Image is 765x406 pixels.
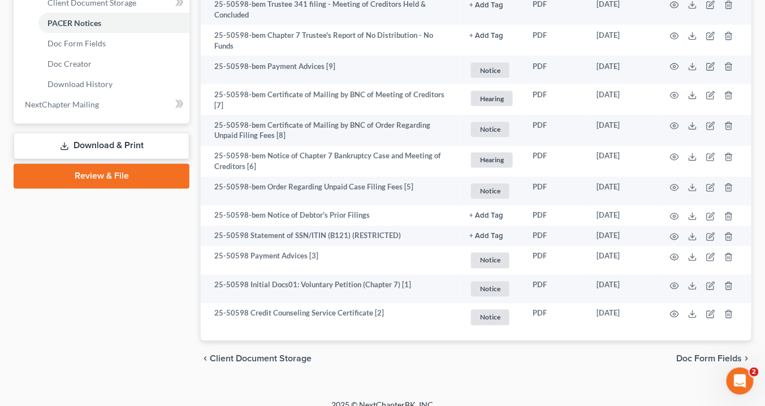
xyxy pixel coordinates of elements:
a: + Add Tag [469,30,515,41]
td: [DATE] [587,226,656,247]
i: chevron_left [201,355,210,364]
span: PACER Notices [47,18,101,28]
td: 25-50598-bem Chapter 7 Trustee's Report of No Distribution - No Funds [201,25,460,56]
td: 25-50598-bem Payment Advices [9] [201,56,460,85]
td: 25-50598 Initial Docs01: Voluntary Petition (Chapter 7) [1] [201,275,460,304]
td: PDF [524,304,587,332]
button: chevron_left Client Document Storage [201,355,312,364]
i: chevron_right [742,355,751,364]
td: PDF [524,146,587,177]
td: [DATE] [587,304,656,332]
a: Notice [469,251,515,270]
button: + Add Tag [469,32,503,40]
td: PDF [524,226,587,247]
td: PDF [524,115,587,146]
a: Notice [469,308,515,327]
a: Notice [469,280,515,299]
span: Notice [471,282,509,297]
td: [DATE] [587,84,656,115]
a: Hearing [469,151,515,170]
span: Notice [471,63,509,78]
a: PACER Notices [38,13,189,33]
td: [DATE] [587,275,656,304]
a: + Add Tag [469,231,515,241]
iframe: Intercom live chat [727,368,754,395]
td: PDF [524,206,587,226]
td: PDF [524,25,587,56]
button: + Add Tag [469,233,503,240]
td: [DATE] [587,247,656,275]
td: PDF [524,177,587,206]
td: [DATE] [587,56,656,85]
span: Notice [471,122,509,137]
td: [DATE] [587,206,656,226]
span: Doc Creator [47,59,92,68]
td: [DATE] [587,115,656,146]
td: 25-50598-bem Certificate of Mailing by BNC of Meeting of Creditors [7] [201,84,460,115]
td: 25-50598-bem Notice of Debtor's Prior Filings [201,206,460,226]
span: Notice [471,310,509,325]
a: + Add Tag [469,210,515,221]
a: Hearing [469,89,515,108]
a: Notice [469,182,515,201]
td: PDF [524,247,587,275]
a: Doc Creator [38,54,189,74]
button: + Add Tag [469,213,503,220]
td: [DATE] [587,146,656,177]
td: 25-50598-bem Notice of Chapter 7 Bankruptcy Case and Meeting of Creditors [6] [201,146,460,177]
a: NextChapter Mailing [16,94,189,115]
a: Download History [38,74,189,94]
td: [DATE] [587,177,656,206]
a: Doc Form Fields [38,33,189,54]
span: Client Document Storage [210,355,312,364]
a: Review & File [14,164,189,189]
a: Notice [469,61,515,80]
td: PDF [524,275,587,304]
span: Doc Form Fields [677,355,742,364]
td: 25-50598 Credit Counseling Service Certificate [2] [201,304,460,332]
button: Doc Form Fields chevron_right [677,355,751,364]
span: Hearing [471,91,513,106]
span: Hearing [471,153,513,168]
td: PDF [524,56,587,85]
button: + Add Tag [469,2,503,9]
td: 25-50598-bem Order Regarding Unpaid Case Filing Fees [5] [201,177,460,206]
td: 25-50598 Payment Advices [3] [201,247,460,275]
td: [DATE] [587,25,656,56]
span: Notice [471,253,509,268]
span: Doc Form Fields [47,38,106,48]
a: Notice [469,120,515,139]
span: Download History [47,79,113,89]
span: 2 [750,368,759,377]
span: Notice [471,184,509,199]
td: 25-50598-bem Certificate of Mailing by BNC of Order Regarding Unpaid Filing Fees [8] [201,115,460,146]
td: PDF [524,84,587,115]
a: Download & Print [14,133,189,159]
span: NextChapter Mailing [25,100,99,109]
td: 25-50598 Statement of SSN/ITIN (B121) (RESTRICTED) [201,226,460,247]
